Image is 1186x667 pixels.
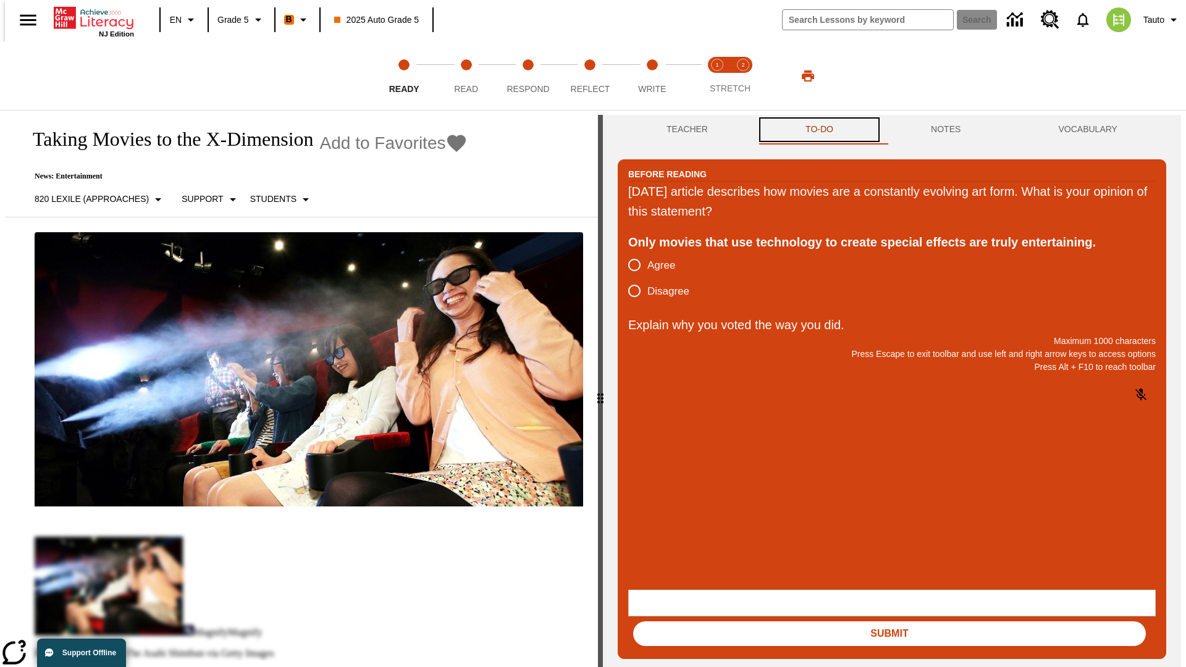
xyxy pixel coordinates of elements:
[618,115,757,145] button: Teacher
[10,2,46,38] button: Open side menu
[1033,3,1067,36] a: Resource Center, Will open in new tab
[54,4,134,38] div: Home
[710,83,751,93] span: STRETCH
[603,115,1181,667] div: activity
[628,335,1156,348] p: Maximum 1000 characters
[320,132,468,154] button: Add to Favorites - Taking Movies to the X-Dimension
[1067,4,1099,36] a: Notifications
[554,42,626,110] button: Reflect step 4 of 5
[616,42,688,110] button: Write step 5 of 5
[783,10,953,30] input: search field
[177,188,245,211] button: Scaffolds, Support
[741,62,744,68] text: 2
[334,14,419,27] span: 2025 Auto Grade 5
[99,30,134,38] span: NJ Edition
[757,115,882,145] button: TO-DO
[628,348,1156,361] p: Press Escape to exit toolbar and use left and right arrow keys to access options
[37,639,126,667] button: Support Offline
[571,84,610,94] span: Reflect
[5,10,180,21] body: Explain why you voted the way you did. Maximum 1000 characters Press Alt + F10 to reach toolbar P...
[647,258,675,274] span: Agree
[882,115,1009,145] button: NOTES
[788,65,828,87] button: Print
[35,193,149,206] p: 820 Lexile (Approaches)
[598,115,603,667] div: Press Enter or Spacebar and then press right and left arrow keys to move the slider
[35,232,583,506] img: Panel in front of the seats sprays water mist to the happy audience at a 4DX-equipped theater.
[20,172,468,181] p: News: Entertainment
[368,42,440,110] button: Ready step 1 of 5
[699,42,735,110] button: Stretch Read step 1 of 2
[212,9,271,31] button: Grade: Grade 5, Select a grade
[170,14,182,27] span: EN
[507,84,549,94] span: Respond
[618,115,1166,145] div: Instructional Panel Tabs
[389,84,419,94] span: Ready
[217,14,249,27] span: Grade 5
[245,188,318,211] button: Select Student
[1138,9,1186,31] button: Profile/Settings
[286,12,292,27] span: B
[647,283,689,300] span: Disagree
[279,9,316,31] button: Boost Class color is orange. Change class color
[638,84,666,94] span: Write
[164,9,204,31] button: Language: EN, Select a language
[454,84,478,94] span: Read
[182,193,223,206] p: Support
[715,62,718,68] text: 1
[628,252,699,304] div: poll
[1009,115,1166,145] button: VOCABULARY
[5,115,598,661] div: reading
[1126,380,1156,409] button: Click to activate and allow voice recognition
[628,361,1156,374] p: Press Alt + F10 to reach toolbar
[725,42,761,110] button: Stretch Respond step 2 of 2
[20,128,314,151] h1: Taking Movies to the X-Dimension
[492,42,564,110] button: Respond step 3 of 5
[628,167,707,181] h2: Before Reading
[1106,7,1131,32] img: avatar image
[628,232,1156,252] div: Only movies that use technology to create special effects are truly entertaining.
[320,133,446,153] span: Add to Favorites
[1143,14,1164,27] span: Tauto
[250,193,296,206] p: Students
[633,621,1146,646] button: Submit
[30,188,170,211] button: Select Lexile, 820 Lexile (Approaches)
[628,315,1156,335] p: Explain why you voted the way you did.
[1099,4,1138,36] button: Select a new avatar
[628,182,1156,221] div: [DATE] article describes how movies are a constantly evolving art form. What is your opinion of t...
[62,648,116,657] span: Support Offline
[999,3,1033,37] a: Data Center
[430,42,502,110] button: Read step 2 of 5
